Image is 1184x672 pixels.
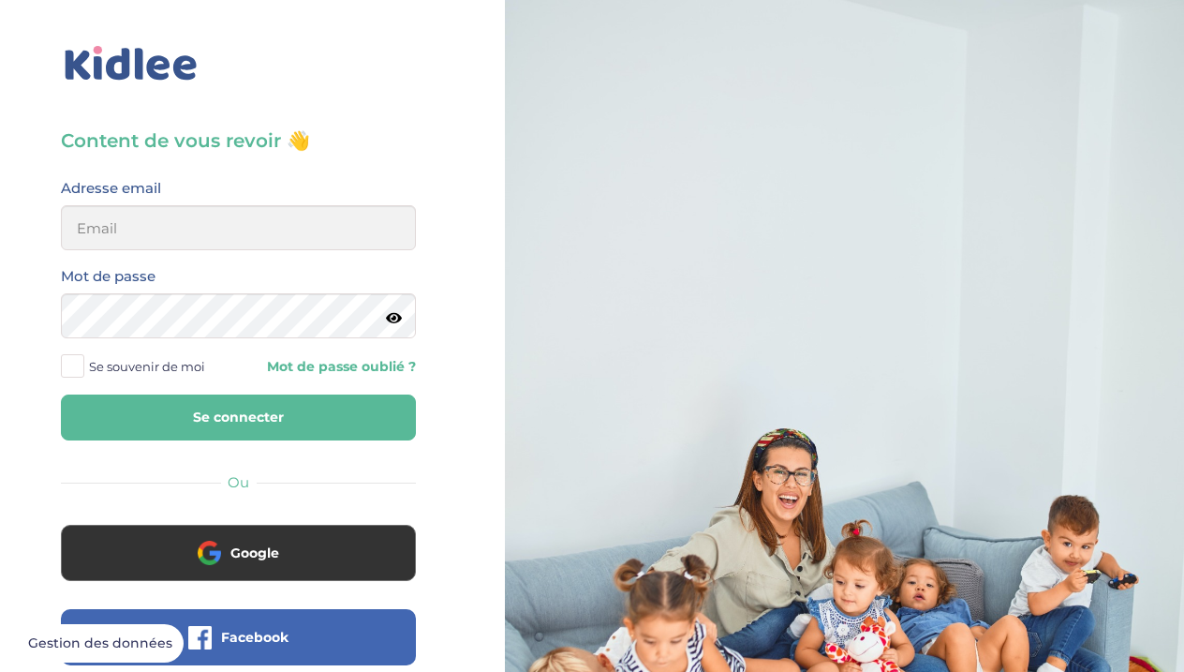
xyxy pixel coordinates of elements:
[198,541,221,564] img: google.png
[28,635,172,652] span: Gestion des données
[61,205,416,250] input: Email
[61,176,161,201] label: Adresse email
[61,557,416,575] a: Google
[228,473,249,491] span: Ou
[61,609,416,665] button: Facebook
[61,641,416,659] a: Facebook
[188,626,212,650] img: facebook.png
[61,127,416,154] h3: Content de vous revoir 👋
[230,544,279,562] span: Google
[61,525,416,581] button: Google
[61,42,201,85] img: logo_kidlee_bleu
[89,354,205,379] span: Se souvenir de moi
[221,628,289,647] span: Facebook
[61,395,416,441] button: Se connecter
[253,358,417,376] a: Mot de passe oublié ?
[17,624,184,664] button: Gestion des données
[61,264,155,289] label: Mot de passe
